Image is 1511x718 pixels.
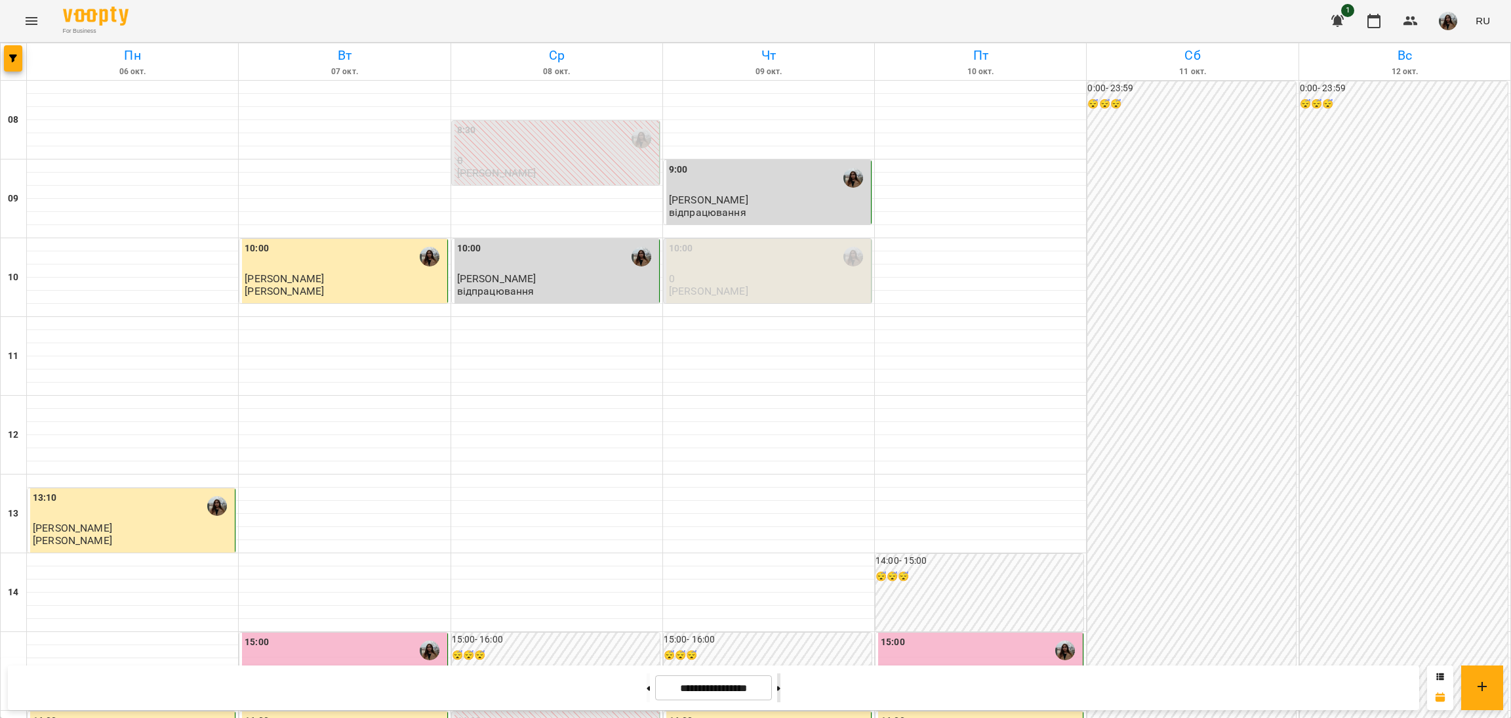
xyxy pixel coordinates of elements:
img: Анна Рожнятовська [632,129,651,148]
span: [PERSON_NAME] [245,272,324,285]
h6: 15:00 - 16:00 [664,633,872,647]
h6: Ср [453,45,660,66]
img: Анна Рожнятовська [207,496,227,516]
h6: 😴😴😴 [1300,97,1508,112]
img: Анна Рожнятовська [420,641,439,660]
p: 0 [457,155,656,166]
h6: 😴😴😴 [876,570,1083,584]
h6: 09 [8,192,18,206]
h6: Вс [1301,45,1508,66]
label: 9:00 [669,163,687,177]
img: cf3ea0a0c680b25cc987e5e4629d86f3.jpg [1439,12,1457,30]
span: [PERSON_NAME] [33,522,112,534]
h6: 13 [8,507,18,521]
h6: Пт [877,45,1084,66]
h6: Вт [241,45,448,66]
h6: 12 [8,428,18,442]
h6: 06 окт. [29,66,236,78]
span: RU [1476,14,1490,28]
p: [PERSON_NAME] [33,535,112,546]
h6: 0:00 - 23:59 [1300,81,1508,96]
span: [PERSON_NAME] [457,272,536,285]
p: відпрацювання [457,285,534,297]
h6: 08 [8,113,18,127]
h6: 😴😴😴 [664,648,872,663]
h6: 10 [8,270,18,285]
label: 10:00 [457,242,481,256]
p: [PERSON_NAME] [669,285,748,297]
h6: Чт [665,45,872,66]
label: 15:00 [245,635,269,650]
h6: 15:00 - 16:00 [452,633,660,647]
p: [PERSON_NAME] [457,167,536,179]
img: Voopty Logo [63,7,129,26]
h6: 😴😴😴 [452,648,660,663]
span: 1 [1341,4,1354,17]
h6: 08 окт. [453,66,660,78]
img: Анна Рожнятовська [843,247,863,266]
img: Анна Рожнятовська [1055,641,1075,660]
h6: 14 [8,585,18,600]
h6: 09 окт. [665,66,872,78]
h6: 😴😴😴 [1087,97,1295,112]
span: For Business [63,27,129,35]
span: [PERSON_NAME] [669,194,748,206]
label: 15:00 [881,635,905,650]
label: 8:30 [457,123,475,138]
h6: 12 окт. [1301,66,1508,78]
button: RU [1470,9,1495,33]
h6: 10 окт. [877,66,1084,78]
h6: Пн [29,45,236,66]
p: 0 [669,273,868,284]
label: 10:00 [245,242,269,256]
label: 10:00 [669,242,693,256]
img: Анна Рожнятовська [632,247,651,266]
h6: 11 окт. [1089,66,1296,78]
p: відпрацювання [669,207,746,218]
p: [PERSON_NAME] [245,285,324,297]
button: Menu [16,5,47,37]
h6: Сб [1089,45,1296,66]
label: 13:10 [33,491,57,505]
h6: 11 [8,349,18,364]
img: Анна Рожнятовська [843,168,863,188]
h6: 0:00 - 23:59 [1087,81,1295,96]
h6: 07 окт. [241,66,448,78]
img: Анна Рожнятовська [420,247,439,266]
h6: 14:00 - 15:00 [876,554,1083,568]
